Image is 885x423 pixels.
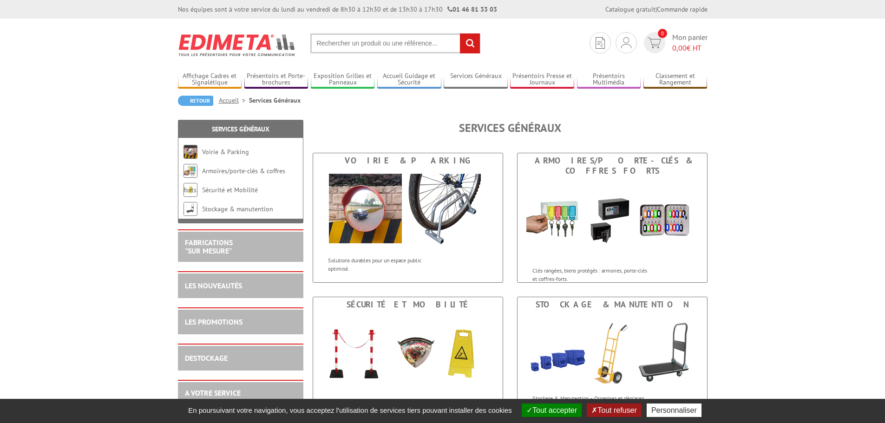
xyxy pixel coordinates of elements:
[244,72,308,87] a: Présentoirs et Porte-brochures
[322,168,494,252] img: Voirie & Parking
[605,5,656,13] a: Catalogue gratuit
[672,43,708,53] span: € HT
[185,389,296,397] h2: A votre service
[178,5,497,14] div: Nos équipes sont à votre service du lundi au vendredi de 8h30 à 12h30 et de 13h30 à 17h30
[184,406,517,414] span: En poursuivant votre navigation, vous acceptez l'utilisation de services tiers pouvant installer ...
[647,403,701,417] button: Personnaliser (fenêtre modale)
[212,125,269,133] a: Services Généraux
[184,164,197,178] img: Armoires/porte-clés & coffres forts
[185,353,228,363] a: DESTOCKAGE
[315,299,500,310] div: Sécurité et Mobilité
[377,72,441,87] a: Accueil Guidage et Sécurité
[526,178,698,262] img: Armoires/porte-clés & coffres forts
[510,72,574,87] a: Présentoirs Presse et Journaux
[178,72,242,87] a: Affichage Cadres et Signalétique
[648,38,661,48] img: devis rapide
[311,72,375,87] a: Exposition Grilles et Panneaux
[444,72,508,87] a: Services Généraux
[202,205,273,213] a: Stockage & manutention
[313,122,708,134] h1: Services Généraux
[219,96,249,104] a: Accueil
[520,156,705,176] div: Armoires/porte-clés & coffres forts
[642,32,708,53] a: devis rapide 0 Mon panier 0,00€ HT
[577,72,641,87] a: Présentoirs Multimédia
[596,37,605,49] img: devis rapide
[643,72,708,87] a: Classement et Rangement
[184,145,197,159] img: Voirie & Parking
[184,167,285,194] a: Armoires/porte-clés & coffres forts
[605,5,708,14] div: |
[518,312,707,390] img: Stockage & manutention
[532,394,648,410] p: Stockage & Manutention – Organisez et déplacez facilement vos équipements
[532,267,648,282] p: Clés rangées, biens protégés : armoires, porte-clés et coffres-forts.
[313,153,503,283] a: Voirie & Parking Voirie & Parking Solutions durables pour un espace public optimisé.
[621,37,631,48] img: devis rapide
[178,96,213,106] a: Retour
[202,148,249,156] a: Voirie & Parking
[587,403,641,417] button: Tout refuser
[520,299,705,310] div: Stockage & manutention
[249,96,301,105] li: Services Généraux
[460,33,480,53] input: rechercher
[185,281,242,290] a: LES NOUVEAUTÉS
[672,32,708,53] span: Mon panier
[328,256,443,272] p: Solutions durables pour un espace public optimisé.
[658,29,667,38] span: 0
[672,43,687,52] span: 0,00
[202,186,258,194] a: Sécurité et Mobilité
[315,156,500,166] div: Voirie & Parking
[322,312,494,396] img: Sécurité et Mobilité
[447,5,497,13] strong: 01 46 81 33 03
[185,317,243,326] a: LES PROMOTIONS
[517,153,708,283] a: Armoires/porte-clés & coffres forts Armoires/porte-clés & coffres forts Clés rangées, biens proté...
[178,28,296,62] img: Edimeta
[310,33,480,53] input: Rechercher un produit ou une référence...
[184,202,197,216] img: Stockage & manutention
[185,238,233,255] a: FABRICATIONS"Sur Mesure"
[657,5,708,13] a: Commande rapide
[522,403,582,417] button: Tout accepter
